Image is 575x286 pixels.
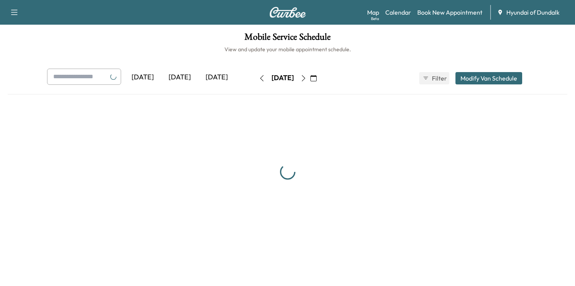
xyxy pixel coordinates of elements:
div: [DATE] [198,69,235,86]
img: Curbee Logo [269,7,306,18]
span: Hyundai of Dundalk [506,8,560,17]
a: Calendar [385,8,411,17]
button: Filter [419,72,449,84]
div: [DATE] [161,69,198,86]
a: Book New Appointment [417,8,482,17]
h1: Mobile Service Schedule [8,32,567,45]
div: Beta [371,16,379,22]
div: [DATE] [124,69,161,86]
span: Filter [432,74,446,83]
a: MapBeta [367,8,379,17]
button: Modify Van Schedule [455,72,522,84]
h6: View and update your mobile appointment schedule. [8,45,567,53]
div: [DATE] [271,73,294,83]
